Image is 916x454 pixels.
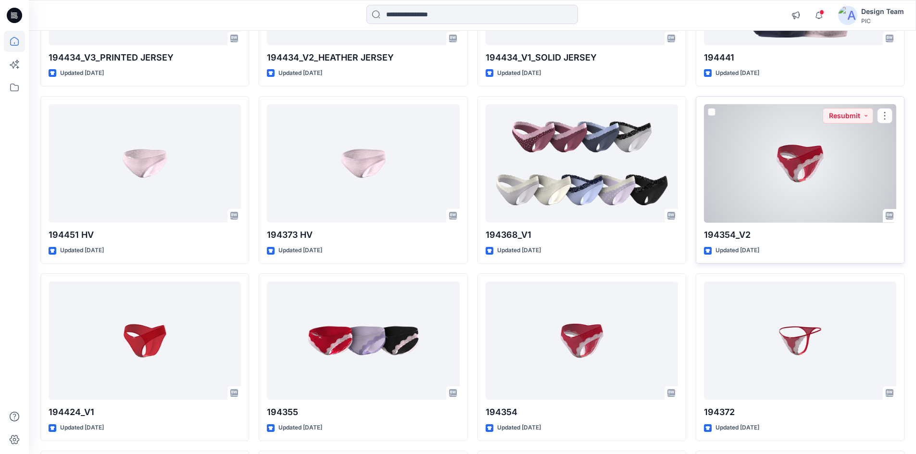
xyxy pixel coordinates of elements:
div: PIC [861,17,904,25]
p: 194451 HV [49,228,241,242]
a: 194355 [267,282,459,400]
p: 194368_V1 [486,228,678,242]
p: 194424_V1 [49,405,241,419]
p: 194372 [704,405,896,419]
a: 194354_V2 [704,104,896,223]
p: 194355 [267,405,459,419]
a: 194424_V1 [49,282,241,400]
p: 194354 [486,405,678,419]
a: 194451 HV [49,104,241,223]
p: 194434_V3_PRINTED JERSEY [49,51,241,64]
p: Updated [DATE] [715,245,759,256]
p: Updated [DATE] [278,245,322,256]
p: Updated [DATE] [278,68,322,78]
div: Design Team [861,6,904,17]
p: Updated [DATE] [715,68,759,78]
p: Updated [DATE] [497,68,541,78]
p: 194441 [704,51,896,64]
a: 194372 [704,282,896,400]
p: 194434_V2_HEATHER JERSEY [267,51,459,64]
p: 194373 HV [267,228,459,242]
p: Updated [DATE] [60,423,104,433]
a: 194354 [486,282,678,400]
p: Updated [DATE] [60,245,104,256]
p: Updated [DATE] [60,68,104,78]
p: 194354_V2 [704,228,896,242]
p: Updated [DATE] [715,423,759,433]
img: avatar [838,6,857,25]
a: 194368_V1 [486,104,678,223]
p: Updated [DATE] [278,423,322,433]
a: 194373 HV [267,104,459,223]
p: Updated [DATE] [497,245,541,256]
p: 194434_V1_SOLID JERSEY [486,51,678,64]
p: Updated [DATE] [497,423,541,433]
